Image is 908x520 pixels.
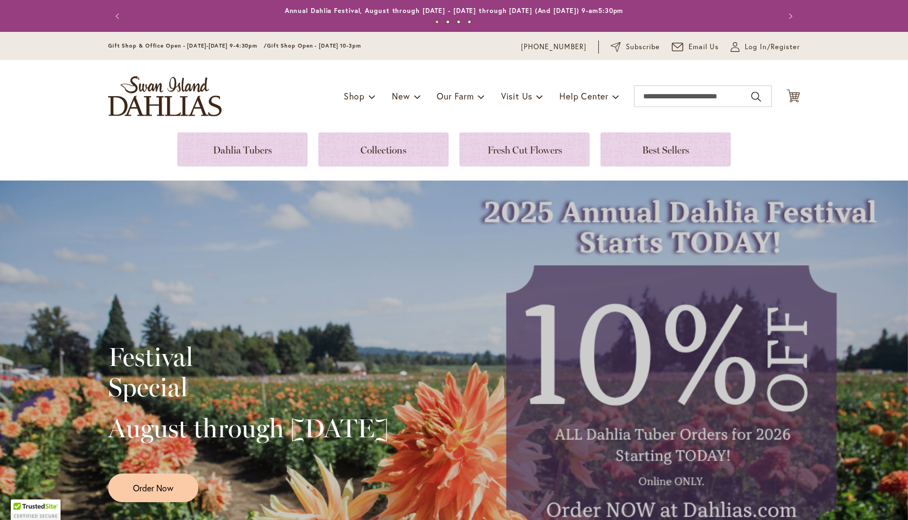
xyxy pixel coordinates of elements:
[267,42,361,49] span: Gift Shop Open - [DATE] 10-3pm
[521,42,586,52] a: [PHONE_NUMBER]
[446,20,450,24] button: 2 of 4
[11,499,61,520] div: TrustedSite Certified
[626,42,660,52] span: Subscribe
[457,20,460,24] button: 3 of 4
[108,42,267,49] span: Gift Shop & Office Open - [DATE]-[DATE] 9-4:30pm /
[731,42,800,52] a: Log In/Register
[133,482,173,494] span: Order Now
[611,42,660,52] a: Subscribe
[435,20,439,24] button: 1 of 4
[559,90,609,102] span: Help Center
[745,42,800,52] span: Log In/Register
[468,20,471,24] button: 4 of 4
[108,474,198,502] a: Order Now
[672,42,719,52] a: Email Us
[689,42,719,52] span: Email Us
[501,90,532,102] span: Visit Us
[778,5,800,27] button: Next
[344,90,365,102] span: Shop
[285,6,624,15] a: Annual Dahlia Festival, August through [DATE] - [DATE] through [DATE] (And [DATE]) 9-am5:30pm
[108,5,130,27] button: Previous
[108,413,389,443] h2: August through [DATE]
[108,342,389,402] h2: Festival Special
[437,90,473,102] span: Our Farm
[108,76,222,116] a: store logo
[392,90,410,102] span: New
